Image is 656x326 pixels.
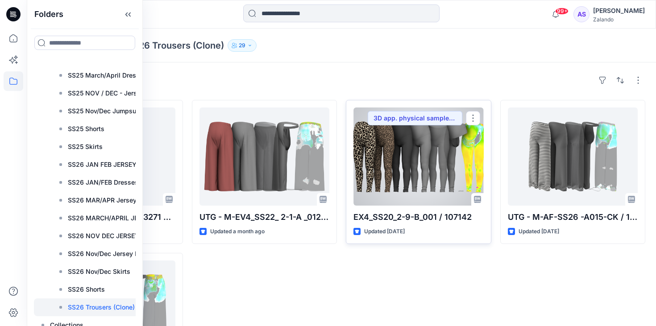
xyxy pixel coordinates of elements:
[68,124,104,134] p: SS25 Shorts
[127,39,224,52] p: SS26 Trousers (Clone)
[519,227,559,236] p: Updated [DATE]
[228,39,257,52] button: 29
[353,107,484,206] a: EX4_SS20_2-9-B_001 / 107142
[68,266,130,277] p: SS26 Nov/Dec Skirts
[199,107,330,206] a: UTG - M-EV4_SS22_ 2-1-A _012 / 120299
[210,227,265,236] p: Updated a month ago
[68,284,105,295] p: SS26 Shorts
[68,106,162,116] p: SS25 Nov/Dec Jumpsuit & Dresses
[508,211,638,223] p: UTG - M-AF-SS26 -A015-CK / 120204
[68,231,158,241] p: SS26 NOV DEC JERSEY TOPS
[555,8,569,15] span: 99+
[68,195,153,206] p: SS26 MAR/APR Jersey Tops
[68,159,155,170] p: SS26 JAN FEB JERSEY TOPS
[573,6,590,22] div: AS
[68,141,103,152] p: SS25 Skirts
[364,227,405,236] p: Updated [DATE]
[68,70,162,81] p: SS25 March/April Dresses & Jumpsuit
[68,213,162,223] p: SS26 MARCH/APRIL JERSEY DRESSES
[353,211,484,223] p: EX4_SS20_2-9-B_001 / 107142
[593,5,645,16] div: [PERSON_NAME]
[199,211,330,223] p: UTG - M-EV4_SS22_ 2-1-A _012 / 120299
[508,107,638,206] a: UTG - M-AF-SS26 -A015-CK / 120204
[593,16,645,23] div: Zalando
[239,41,245,50] p: 29
[68,177,162,188] p: SS26 JAN/FEB Dresses & Jumpsuits
[68,302,135,313] p: SS26 Trousers (Clone)
[68,248,159,259] p: SS26 Nov/Dec Jersey Dresses
[68,88,161,99] p: SS25 NOV / DEC - Jersey Tops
